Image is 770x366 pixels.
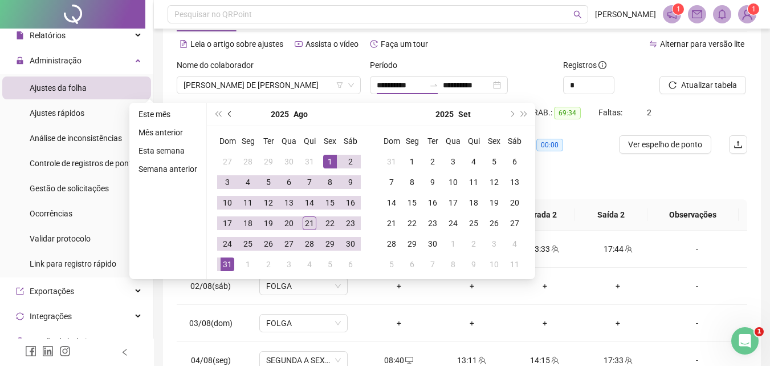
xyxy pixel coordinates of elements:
[619,135,711,154] button: Ver espelho de ponto
[299,151,320,172] td: 2025-07-31
[669,81,677,89] span: reload
[177,59,261,71] label: Nome do colaborador
[446,155,460,168] div: 3
[344,175,357,189] div: 9
[370,40,378,48] span: history
[590,243,645,255] div: 17:44
[446,258,460,271] div: 8
[487,196,501,210] div: 19
[518,103,531,126] button: super-next-year
[320,234,340,254] td: 2025-08-29
[405,258,419,271] div: 6
[279,151,299,172] td: 2025-07-30
[673,3,684,15] sup: 1
[595,8,656,21] span: [PERSON_NAME]
[402,192,422,213] td: 2025-09-15
[344,155,357,168] div: 2
[463,254,484,275] td: 2025-10-09
[180,40,188,48] span: file-text
[508,155,522,168] div: 6
[443,254,463,275] td: 2025-10-08
[282,175,296,189] div: 6
[484,131,504,151] th: Sex
[217,234,238,254] td: 2025-08-24
[282,237,296,251] div: 27
[340,131,361,151] th: Sáb
[340,234,361,254] td: 2025-08-30
[463,234,484,254] td: 2025-10-02
[238,172,258,192] td: 2025-08-04
[262,175,275,189] div: 5
[30,184,109,193] span: Gestão de solicitações
[624,356,633,364] span: team
[348,82,355,89] span: down
[467,237,480,251] div: 2
[294,103,308,126] button: month panel
[402,254,422,275] td: 2025-10-06
[426,196,439,210] div: 16
[445,317,499,329] div: +
[221,196,234,210] div: 10
[299,192,320,213] td: 2025-08-14
[381,254,402,275] td: 2025-10-05
[598,61,606,69] span: info-circle
[385,175,398,189] div: 7
[422,151,443,172] td: 2025-09-02
[238,254,258,275] td: 2025-09-01
[467,155,480,168] div: 4
[323,155,337,168] div: 1
[16,287,24,295] span: export
[404,356,413,364] span: desktop
[134,144,202,158] li: Esta semana
[303,196,316,210] div: 14
[217,213,238,234] td: 2025-08-17
[344,196,357,210] div: 16
[16,57,24,65] span: lock
[258,213,279,234] td: 2025-08-19
[446,237,460,251] div: 1
[550,245,559,253] span: team
[426,155,439,168] div: 2
[305,39,358,49] span: Assista o vídeo
[467,258,480,271] div: 9
[238,131,258,151] th: Seg
[320,213,340,234] td: 2025-08-22
[659,76,746,94] button: Atualizar tabela
[508,237,522,251] div: 4
[320,172,340,192] td: 2025-08-08
[405,216,419,230] div: 22
[238,192,258,213] td: 2025-08-11
[30,108,84,118] span: Ajustes rápidos
[372,280,426,292] div: +
[323,175,337,189] div: 8
[16,31,24,39] span: file
[458,103,471,126] button: month panel
[370,59,405,71] label: Período
[504,172,525,192] td: 2025-09-13
[497,138,577,151] div: Quitações:
[30,83,87,92] span: Ajustes da folha
[224,103,237,126] button: prev-year
[258,151,279,172] td: 2025-07-29
[463,213,484,234] td: 2025-09-25
[299,172,320,192] td: 2025-08-07
[271,103,289,126] button: year panel
[30,287,74,296] span: Exportações
[340,254,361,275] td: 2025-09-06
[30,31,66,40] span: Relatórios
[282,196,296,210] div: 13
[575,199,647,231] th: Saída 2
[211,103,224,126] button: super-prev-year
[739,6,756,23] img: 91502
[323,216,337,230] div: 22
[381,234,402,254] td: 2025-09-28
[42,345,54,357] span: linkedin
[282,155,296,168] div: 30
[429,81,438,90] span: to
[598,108,624,117] span: Faltas:
[484,192,504,213] td: 2025-09-19
[663,317,731,329] div: -
[667,9,677,19] span: notification
[59,345,71,357] span: instagram
[381,213,402,234] td: 2025-09-21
